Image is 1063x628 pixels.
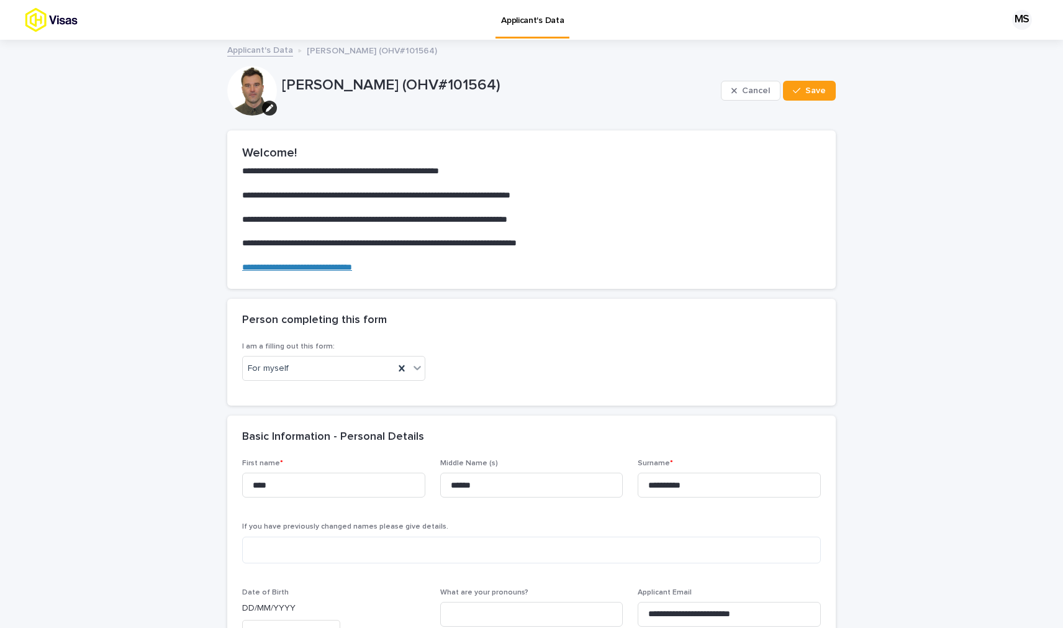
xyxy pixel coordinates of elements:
a: Applicant's Data [227,42,293,57]
span: For myself [248,362,289,375]
p: [PERSON_NAME] (OHV#101564) [307,43,437,57]
span: Surname [638,460,673,467]
span: Date of Birth [242,589,289,596]
img: tx8HrbJQv2PFQx4TXEq5 [25,7,122,32]
span: I am a filling out this form: [242,343,335,350]
span: First name [242,460,283,467]
p: DD/MM/YYYY [242,602,425,615]
span: What are your pronouns? [440,589,528,596]
h2: Person completing this form [242,314,387,327]
h2: Basic Information - Personal Details [242,430,424,444]
span: Applicant Email [638,589,692,596]
button: Save [783,81,836,101]
span: If you have previously changed names please give details. [242,523,448,530]
button: Cancel [721,81,780,101]
div: MS [1012,10,1032,30]
span: Save [805,86,826,95]
p: [PERSON_NAME] (OHV#101564) [282,76,716,94]
h2: Welcome! [242,145,821,160]
span: Cancel [742,86,770,95]
span: Middle Name (s) [440,460,498,467]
